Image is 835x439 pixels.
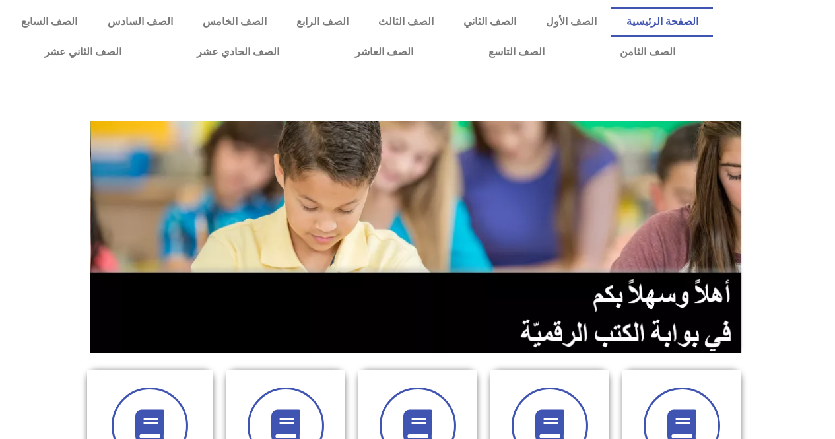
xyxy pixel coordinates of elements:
a: الصف الأول [531,7,611,37]
a: الصف الثالث [363,7,448,37]
a: الصف الثاني [448,7,531,37]
a: الصف العاشر [317,37,451,67]
a: الصفحة الرئيسية [611,7,713,37]
a: الصف الخامس [187,7,281,37]
a: الصف الثاني عشر [7,37,159,67]
a: الصف الثامن [582,37,713,67]
a: الصف الحادي عشر [159,37,317,67]
a: الصف التاسع [451,37,582,67]
a: الصف السادس [92,7,187,37]
a: الصف السابع [7,7,92,37]
a: الصف الرابع [281,7,363,37]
